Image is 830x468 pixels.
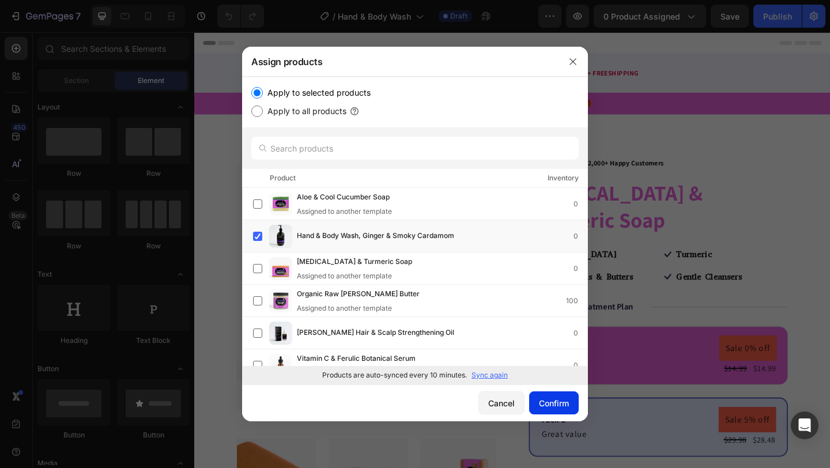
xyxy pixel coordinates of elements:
p: SEC [325,47,333,52]
p: MIN [296,47,304,52]
input: Search products [251,137,579,160]
p: 🎁 LIMITED TIME - [MEDICAL_DATA] DAY SALE 🎁 [1,71,691,84]
strong: [MEDICAL_DATA] [381,235,459,247]
img: product-img [269,257,292,280]
p: Products are auto-synced every 10 minutes. [322,370,467,380]
div: $29.98 [575,435,602,451]
p: Sync again [471,370,508,380]
strong: Gentle Cleansers [525,259,596,271]
div: Pack 1 [376,335,428,352]
p: Great value [378,431,427,444]
strong: Natural Oils & Butters [381,259,477,271]
div: $28.48 [606,435,633,451]
span: [MEDICAL_DATA] & Turmeric Soap [297,256,412,269]
div: 14 [267,36,275,47]
div: 0 [574,198,587,210]
pre: Sale 5% off [570,407,633,435]
div: 0 [574,231,587,242]
div: 51 [325,36,333,47]
span: Vitamin C & Ferulic Botanical Serum [297,353,416,365]
div: $14.99 [575,357,602,373]
div: 0 [574,263,587,274]
div: /> [242,77,588,384]
div: 100 [566,295,587,307]
strong: Limited time:30% OFF + FREESHIPPING [351,40,483,50]
div: Cancel [488,397,515,409]
span: Aloe & Cool Cucumber Soap [297,191,390,204]
div: Inventory [548,172,579,184]
span: [PERSON_NAME] Hair & Scalp Strengthening Oil [297,327,454,339]
strong: 122,000+ Happy Customers [420,137,511,147]
div: Pack 2 [376,413,428,429]
pre: Sale 0% off [571,330,633,357]
div: Assign products [242,47,558,77]
div: 0 [574,327,587,339]
div: Open Intercom Messenger [791,412,818,439]
div: Confirm [539,397,569,409]
h1: [MEDICAL_DATA] & Turmeric Soap [364,158,646,220]
strong: Turmeric [525,235,563,247]
div: Product [270,172,296,184]
img: product-img [269,225,292,248]
p: Choose Your Treatment Plan [365,293,477,305]
img: product-img [269,289,292,312]
label: Apply to all products [263,104,346,118]
span: Organic Raw [PERSON_NAME] Butter [297,288,420,301]
img: product-img [269,193,292,216]
button: Cancel [478,391,525,414]
p: Great value [377,353,427,367]
button: Confirm [529,391,579,414]
span: Hand & Body Wash, Ginger & Smoky Cardamom [297,230,454,243]
p: HRS [267,47,275,52]
div: Assigned to another template [297,271,431,281]
div: Assigned to another template [297,303,438,314]
label: Apply to selected products [263,86,371,100]
div: $14.99 [606,357,633,373]
div: 00 [296,36,304,47]
div: Assigned to another template [297,206,408,217]
img: product-img [269,354,292,377]
div: 0 [574,360,587,371]
img: product-img [269,322,292,345]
